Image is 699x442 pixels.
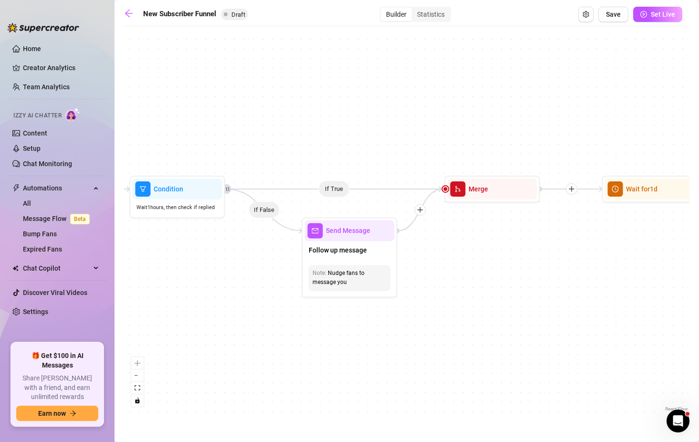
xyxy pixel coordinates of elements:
a: arrow-left [124,9,138,20]
a: Expired Fans [23,245,62,253]
div: mailSend MessageFollow up messageNote:Nudge fans to message you [302,217,397,297]
span: arrow-left [124,9,134,18]
button: zoom out [131,369,144,382]
div: React Flow controls [131,357,144,407]
span: retweet [223,187,230,191]
span: thunderbolt [12,184,20,192]
span: Follow up message [309,245,367,255]
span: 🎁 Get $100 in AI Messages [16,351,98,370]
span: Beta [70,214,90,224]
span: Automations [23,180,91,196]
g: Edge from a6dfedf9-ba65-4b72-8f37-e1bfbae51f59 to a4f418d2-7159-4913-93f4-f9cbd04844c8 [397,189,442,231]
span: Izzy AI Chatter [13,111,62,120]
g: Edge from fafa4a40-c2a5-4d97-bea9-e86bdc2e3dd7 to a6dfedf9-ba65-4b72-8f37-e1bfbae51f59 [226,189,303,231]
button: Open Exit Rules [578,7,594,22]
div: filterConditionWait1hours, then check if replied [130,176,225,218]
a: Discover Viral Videos [23,289,87,296]
a: Creator Analytics [23,60,99,75]
a: Team Analytics [23,83,70,91]
a: Chat Monitoring [23,160,72,168]
span: plus [568,186,575,192]
button: toggle interactivity [131,394,144,407]
a: All [23,200,31,207]
span: filter [136,181,151,197]
button: Earn nowarrow-right [16,406,98,421]
iframe: Intercom live chat [667,410,689,432]
span: plus [417,207,424,213]
span: mail [308,223,323,238]
img: AI Chatter [65,107,80,121]
span: Chat Copilot [23,261,91,276]
span: Save [606,11,621,18]
a: React Flow attribution [665,406,688,411]
span: arrow-right [70,410,76,417]
span: Earn now [38,410,66,417]
span: Condition [154,184,183,194]
div: Builder [381,8,412,21]
button: fit view [131,382,144,394]
img: Chat Copilot [12,265,19,272]
a: Content [23,129,47,137]
img: logo-BBDzfeDw.svg [8,23,79,32]
span: Set Live [651,11,675,18]
button: Save Flow [598,7,628,22]
span: Merge [469,184,488,194]
span: clock-circle [608,181,623,197]
span: Draft [231,11,245,18]
div: mergeMerge [445,176,540,202]
span: Wait for 1d [626,184,657,194]
span: play-circle [640,11,647,18]
a: Settings [23,308,48,316]
span: merge [450,181,466,197]
a: Home [23,45,41,53]
span: setting [583,11,589,18]
a: Setup [23,145,41,152]
button: Set Live [633,7,682,22]
strong: New Subscriber Funnel [143,10,216,18]
a: Message FlowBeta [23,215,94,222]
span: Send Message [326,225,370,236]
span: Share [PERSON_NAME] with a friend, and earn unlimited rewards [16,374,98,402]
a: Bump Fans [23,230,57,238]
span: Wait 1 hours, then check if replied [136,203,215,211]
div: clock-circleWait for1d [602,176,698,202]
div: Statistics [412,8,450,21]
div: segmented control [380,7,451,22]
div: Nudge fans to message you [313,269,387,287]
